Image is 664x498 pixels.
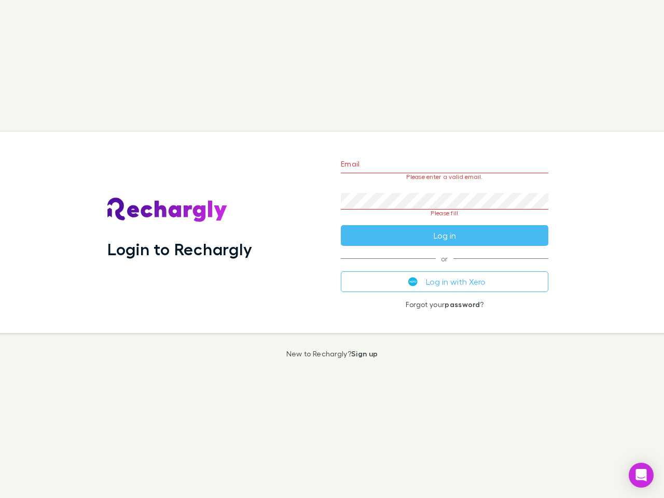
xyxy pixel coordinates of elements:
p: Please fill [341,210,548,217]
button: Log in with Xero [341,271,548,292]
h1: Login to Rechargly [107,239,252,259]
img: Xero's logo [408,277,418,286]
a: password [445,300,480,309]
img: Rechargly's Logo [107,198,228,223]
p: Forgot your ? [341,300,548,309]
p: Please enter a valid email. [341,173,548,181]
div: Open Intercom Messenger [629,463,654,488]
p: New to Rechargly? [286,350,378,358]
span: or [341,258,548,259]
a: Sign up [351,349,378,358]
button: Log in [341,225,548,246]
